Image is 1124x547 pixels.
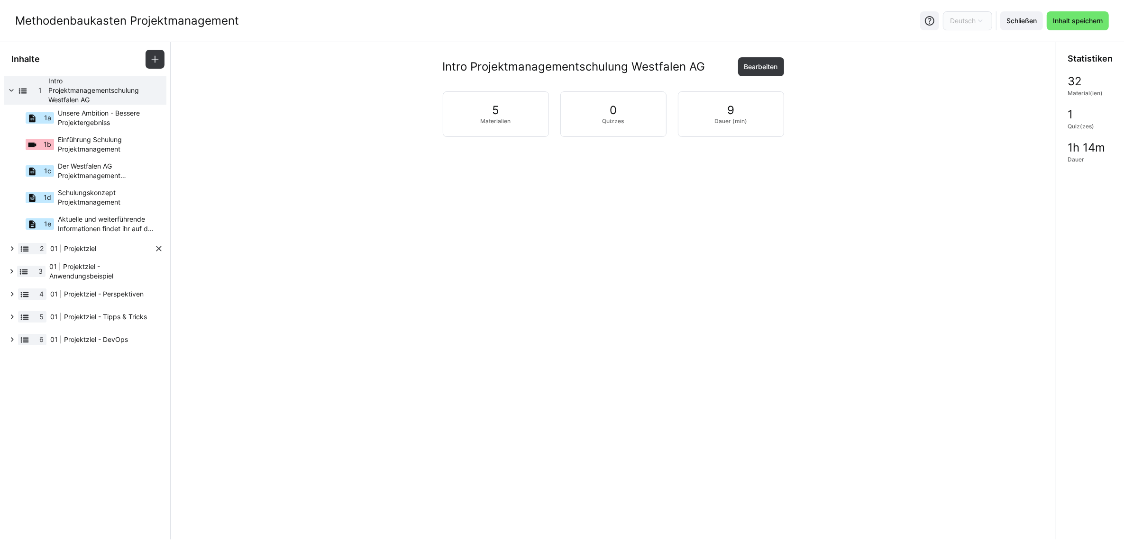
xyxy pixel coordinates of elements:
[39,335,44,344] span: 6
[58,108,154,127] span: Unsere Ambition - Bessere Projektergebniss
[44,140,51,149] span: 1b
[39,312,44,322] span: 5
[1068,108,1073,121] span: 1
[44,113,51,123] span: 1a
[603,117,624,125] p: Quizzes
[50,335,154,344] span: 01 | Projektziel - DevOps
[40,244,44,253] span: 2
[1068,142,1105,154] span: 1h 14m
[1051,16,1104,26] span: Inhalt speichern
[58,135,154,154] span: Einführung Schulung Projektmanagement
[58,188,154,207] span: Schulungskonzept Projektmanagement
[714,117,747,125] p: Dauer (min)
[11,54,40,64] h3: Inhalte
[50,244,154,253] span: 01 | Projektziel
[610,103,617,117] h2: 0
[48,76,154,105] span: Intro Projektmanagementschulung Westfalen AG
[492,103,499,117] h2: 5
[1068,156,1084,163] span: Dauer
[44,219,51,229] span: 1e
[50,289,154,299] span: 01 | Projektziel - Perspektiven
[49,262,154,281] span: 01 | Projektziel - Anwendungsbeispiel
[1000,11,1043,30] button: Schließen
[443,60,705,74] h2: Intro Projektmanagementschulung Westfalen AG
[1005,16,1038,26] span: Schließen
[481,117,511,125] p: Materialien
[1068,54,1113,64] h3: Statistiken
[38,86,42,95] span: 1
[39,289,44,299] span: 4
[727,103,734,117] h2: 9
[950,16,976,26] span: Deutsch
[44,166,51,176] span: 1c
[50,312,154,322] span: 01 | Projektziel - Tipps & Tricks
[44,193,51,202] span: 1d
[15,14,239,28] div: Methodenbaukasten Projektmanagement
[1068,75,1082,88] span: 32
[58,161,154,180] span: Der Westfalen AG Projektmanagement Methodenbaukasten gibt die Struktur für die Schulungsinhalte
[38,267,43,276] span: 3
[58,215,154,233] span: Aktuelle und weiterführende Informationen findet ihr auf der BEx Projektmanagement Intranet Seite
[1068,123,1094,130] span: Quiz(zes)
[743,62,779,72] span: Bearbeiten
[1068,90,1103,97] span: Material(ien)
[738,57,784,76] button: Bearbeiten
[1047,11,1109,30] button: Inhalt speichern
